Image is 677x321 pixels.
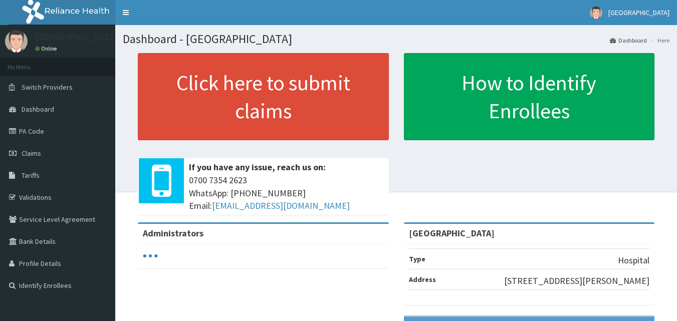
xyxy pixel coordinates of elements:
[22,171,40,180] span: Tariffs
[22,83,73,92] span: Switch Providers
[409,254,425,263] b: Type
[35,33,118,42] p: [GEOGRAPHIC_DATA]
[409,227,495,239] strong: [GEOGRAPHIC_DATA]
[5,30,28,53] img: User Image
[143,248,158,263] svg: audio-loading
[610,36,647,45] a: Dashboard
[189,161,326,173] b: If you have any issue, reach us on:
[618,254,649,267] p: Hospital
[189,174,384,212] span: 0700 7354 2623 WhatsApp: [PHONE_NUMBER] Email:
[35,45,59,52] a: Online
[138,53,389,140] a: Click here to submit claims
[143,227,203,239] b: Administrators
[22,149,41,158] span: Claims
[22,105,54,114] span: Dashboard
[648,36,669,45] li: Here
[409,275,436,284] b: Address
[608,8,669,17] span: [GEOGRAPHIC_DATA]
[590,7,602,19] img: User Image
[504,274,649,287] p: [STREET_ADDRESS][PERSON_NAME]
[212,200,350,211] a: [EMAIL_ADDRESS][DOMAIN_NAME]
[404,53,655,140] a: How to Identify Enrollees
[123,33,669,46] h1: Dashboard - [GEOGRAPHIC_DATA]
